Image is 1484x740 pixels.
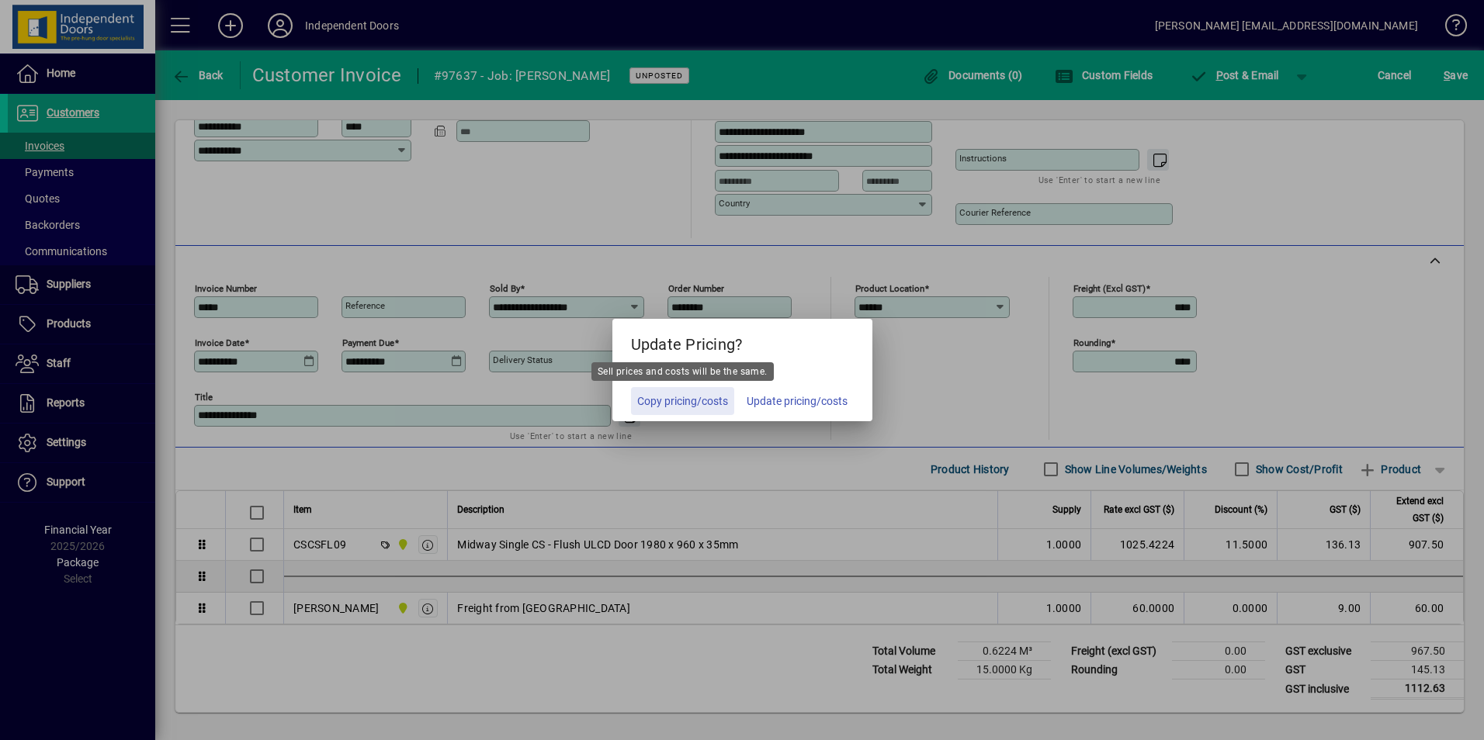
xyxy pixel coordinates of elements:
h5: Update Pricing? [612,319,872,364]
span: Update pricing/costs [747,393,848,410]
button: Copy pricing/costs [631,387,734,415]
div: Sell prices and costs will be the same. [591,362,774,381]
button: Update pricing/costs [740,387,854,415]
span: Copy pricing/costs [637,393,728,410]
